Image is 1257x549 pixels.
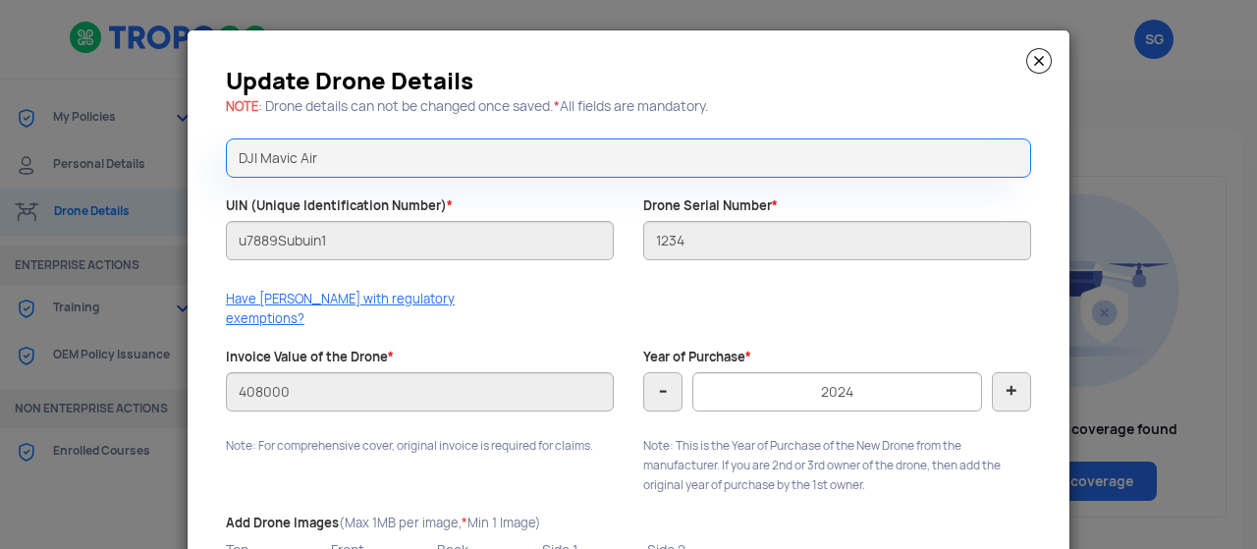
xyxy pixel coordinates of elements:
[226,74,1031,89] h3: Update Drone Details
[226,138,1031,178] input: Drone Model : Search by name or brand, eg DOPO, Dhaksha
[643,372,683,412] button: -
[992,372,1031,412] button: +
[339,515,541,531] span: (Max 1MB per image, Min 1 Image)
[1026,48,1052,74] img: close
[226,349,394,367] label: Invoice Value of the Drone
[643,197,778,216] label: Drone Serial Number
[226,98,258,115] span: NOTE
[643,436,1031,495] p: Note: This is the Year of Purchase of the New Drone from the manufacturer. If you are 2nd or 3rd ...
[643,349,751,367] label: Year of Purchase
[226,290,473,329] p: Have [PERSON_NAME] with regulatory exemptions?
[226,99,1031,114] h5: : Drone details can not be changed once saved. All fields are mandatory.
[226,197,453,216] label: UIN (Unique Identification Number)
[226,436,614,456] p: Note: For comprehensive cover, original invoice is required for claims.
[226,515,541,533] label: Add Drone Images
